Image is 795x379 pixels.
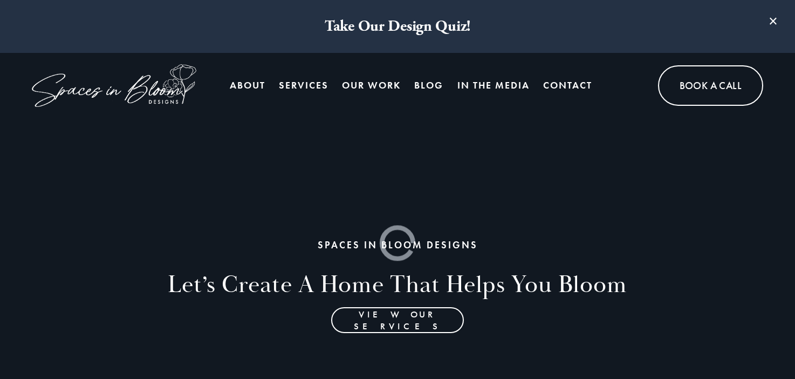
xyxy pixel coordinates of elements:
[457,75,530,96] a: In the Media
[33,270,762,301] h2: Let’s Create a home that helps you bloom
[279,75,328,96] a: Services
[331,307,464,333] a: View Our Services
[32,64,196,107] img: Spaces in Bloom Designs
[230,75,265,96] a: About
[543,75,592,96] a: Contact
[658,65,763,106] a: Book A Call
[33,239,762,252] h1: SPACES IN BLOOM DESIGNS
[342,75,401,96] a: Our Work
[414,75,443,96] a: Blog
